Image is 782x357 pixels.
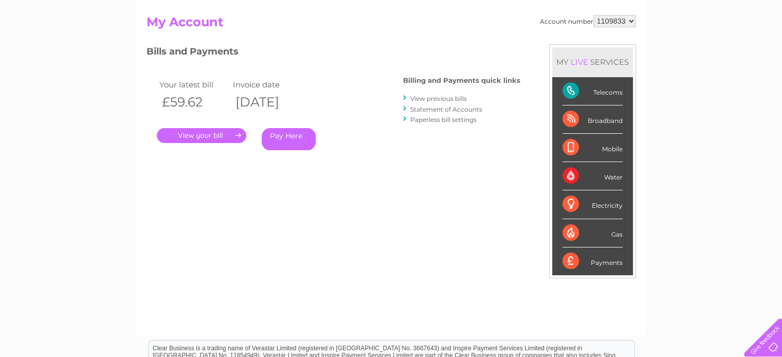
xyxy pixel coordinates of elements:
h4: Billing and Payments quick links [403,77,520,84]
th: £59.62 [157,92,231,113]
div: LIVE [569,57,590,67]
h2: My Account [147,15,636,34]
a: Statement of Accounts [410,105,482,113]
a: . [157,128,246,143]
div: Mobile [562,134,623,162]
th: [DATE] [230,92,304,113]
a: Telecoms [656,44,686,51]
div: Payments [562,247,623,275]
div: Water [562,162,623,190]
div: Telecoms [562,77,623,105]
a: Pay Here [262,128,316,150]
div: MY SERVICES [552,47,633,77]
a: 0333 014 3131 [588,5,659,18]
h3: Bills and Payments [147,44,520,62]
div: Electricity [562,190,623,219]
div: Account number [540,15,636,27]
td: Invoice date [230,78,304,92]
a: Water [601,44,621,51]
a: Contact [714,44,739,51]
td: Your latest bill [157,78,231,92]
a: View previous bills [410,95,467,102]
img: logo.png [27,27,80,58]
a: Paperless bill settings [410,116,477,123]
a: Log out [748,44,772,51]
a: Blog [693,44,707,51]
div: Broadband [562,105,623,134]
div: Gas [562,219,623,247]
div: Clear Business is a trading name of Verastar Limited (registered in [GEOGRAPHIC_DATA] No. 3667643... [149,6,634,50]
a: Energy [627,44,649,51]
